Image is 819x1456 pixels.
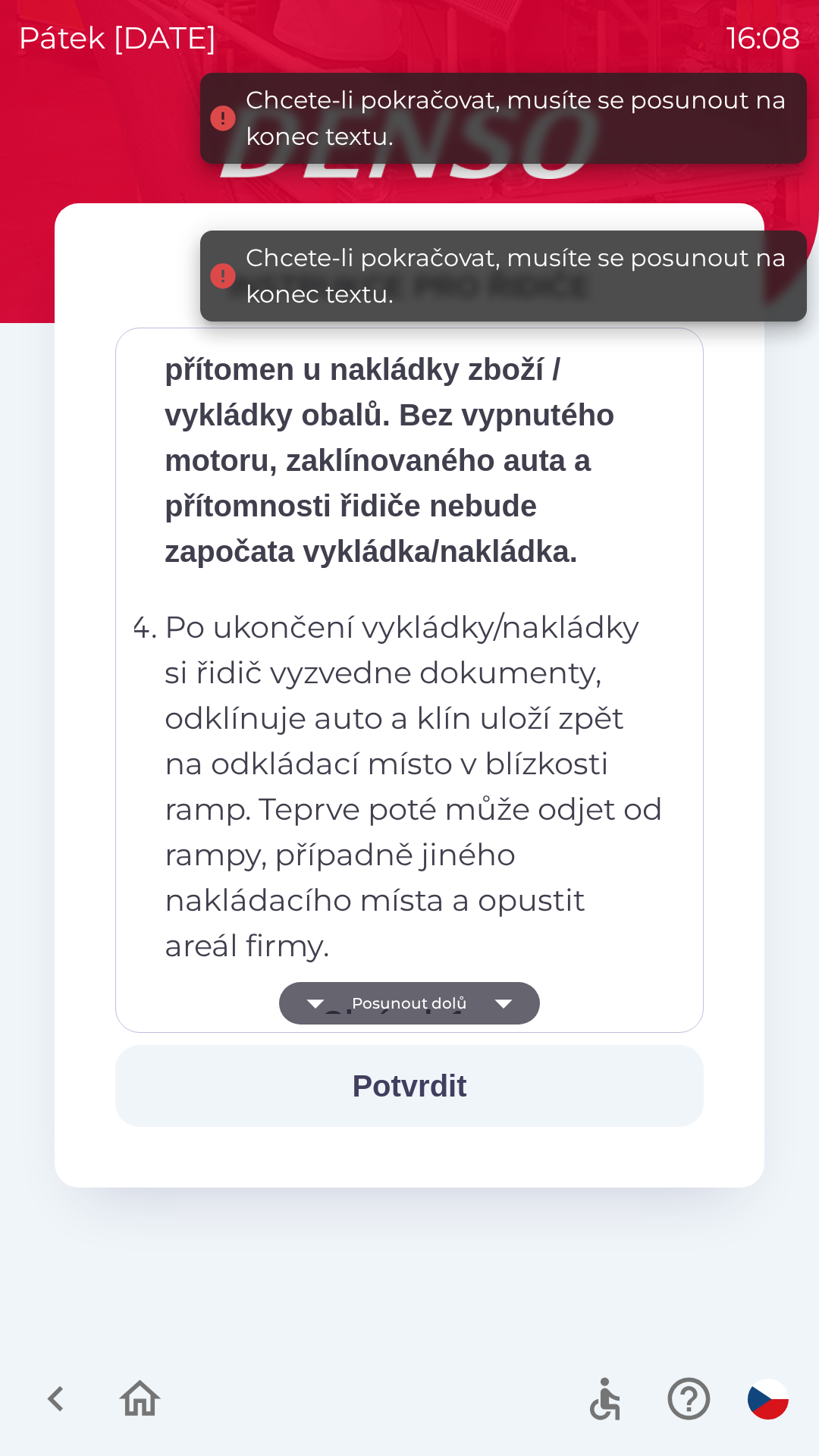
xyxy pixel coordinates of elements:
[246,82,792,155] div: Chcete-li pokračovat, musíte se posunout na konec textu.
[55,106,764,179] img: Logo
[279,982,540,1025] button: Posunout dolů
[246,240,792,312] div: Chcete-li pokračovat, musíte se posunout na konec textu.
[18,15,217,61] p: pátek [DATE]
[165,604,664,968] p: Po ukončení vykládky/nakládky si řidič vyzvedne dokumenty, odklínuje auto a klín uloží zpět na od...
[115,264,704,309] div: INSTRUKCE PRO ŘIDIČE
[726,15,801,61] p: 16:08
[748,1379,789,1420] img: cs flag
[115,1045,704,1127] button: Potvrdit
